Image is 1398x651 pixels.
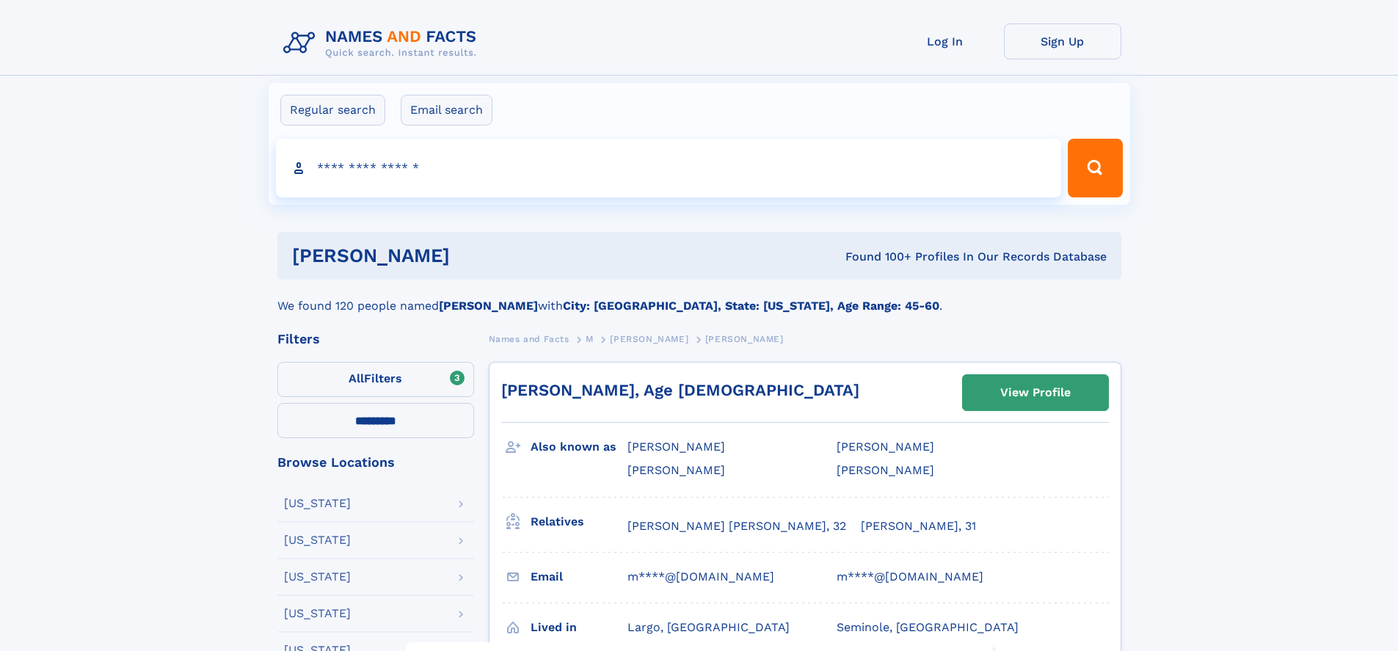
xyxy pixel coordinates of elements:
[277,456,474,469] div: Browse Locations
[627,440,725,454] span: [PERSON_NAME]
[610,330,688,348] a: [PERSON_NAME]
[861,518,976,534] a: [PERSON_NAME], 31
[277,280,1121,315] div: We found 120 people named with .
[531,509,627,534] h3: Relatives
[531,615,627,640] h3: Lived in
[1000,376,1071,410] div: View Profile
[277,332,474,346] div: Filters
[276,139,1062,197] input: search input
[349,371,364,385] span: All
[705,334,784,344] span: [PERSON_NAME]
[586,330,594,348] a: M
[292,247,648,265] h1: [PERSON_NAME]
[284,498,351,509] div: [US_STATE]
[277,23,489,63] img: Logo Names and Facts
[1004,23,1121,59] a: Sign Up
[401,95,492,126] label: Email search
[1068,139,1122,197] button: Search Button
[963,375,1108,410] a: View Profile
[563,299,939,313] b: City: [GEOGRAPHIC_DATA], State: [US_STATE], Age Range: 45-60
[837,440,934,454] span: [PERSON_NAME]
[627,620,790,634] span: Largo, [GEOGRAPHIC_DATA]
[531,434,627,459] h3: Also known as
[489,330,569,348] a: Names and Facts
[627,463,725,477] span: [PERSON_NAME]
[610,334,688,344] span: [PERSON_NAME]
[280,95,385,126] label: Regular search
[837,620,1019,634] span: Seminole, [GEOGRAPHIC_DATA]
[627,518,846,534] a: [PERSON_NAME] [PERSON_NAME], 32
[837,463,934,477] span: [PERSON_NAME]
[586,334,594,344] span: M
[531,564,627,589] h3: Email
[284,571,351,583] div: [US_STATE]
[284,534,351,546] div: [US_STATE]
[277,362,474,397] label: Filters
[887,23,1004,59] a: Log In
[647,249,1107,265] div: Found 100+ Profiles In Our Records Database
[439,299,538,313] b: [PERSON_NAME]
[284,608,351,619] div: [US_STATE]
[501,381,859,399] a: [PERSON_NAME], Age [DEMOGRAPHIC_DATA]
